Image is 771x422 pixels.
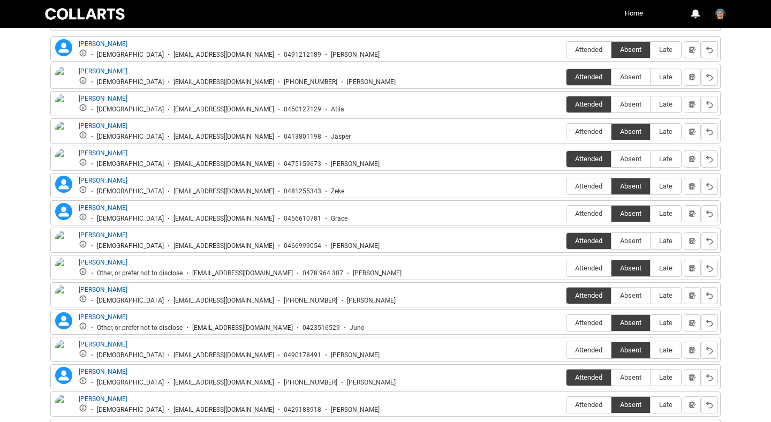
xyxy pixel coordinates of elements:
[79,286,127,293] a: [PERSON_NAME]
[97,406,164,414] div: [DEMOGRAPHIC_DATA]
[331,160,380,168] div: [PERSON_NAME]
[173,242,274,250] div: [EMAIL_ADDRESS][DOMAIN_NAME]
[331,51,380,59] div: [PERSON_NAME]
[651,127,681,135] span: Late
[79,177,127,184] a: [PERSON_NAME]
[284,187,321,195] div: 0481255343
[566,182,611,190] span: Attended
[701,123,718,140] button: Reset
[651,100,681,108] span: Late
[284,78,337,86] div: [PHONE_NUMBER]
[611,182,650,190] span: Absent
[701,369,718,386] button: Reset
[611,155,650,163] span: Absent
[684,369,701,386] button: Notes
[331,242,380,250] div: [PERSON_NAME]
[684,150,701,168] button: Notes
[97,324,183,332] div: Other, or prefer not to disclose
[303,269,343,277] div: 0478 964 307
[651,182,681,190] span: Late
[284,379,337,387] div: [PHONE_NUMBER]
[97,187,164,195] div: [DEMOGRAPHIC_DATA]
[611,237,650,245] span: Absent
[712,4,728,21] button: User Profile Benjamin.McKenzie
[55,230,72,254] img: Hannah Dempsey
[684,287,701,304] button: Notes
[611,73,650,81] span: Absent
[284,51,321,59] div: 0491212189
[611,100,650,108] span: Absent
[331,187,344,195] div: Zeke
[97,133,164,141] div: [DEMOGRAPHIC_DATA]
[684,314,701,331] button: Notes
[651,373,681,381] span: Late
[566,264,611,272] span: Attended
[284,133,321,141] div: 0413801198
[701,205,718,222] button: Reset
[284,215,321,223] div: 0456610781
[566,346,611,354] span: Attended
[97,215,164,223] div: [DEMOGRAPHIC_DATA]
[79,204,127,212] a: [PERSON_NAME]
[701,314,718,331] button: Reset
[566,291,611,299] span: Attended
[284,351,321,359] div: 0490178491
[55,340,72,363] img: Joshua Markum
[684,96,701,113] button: Notes
[97,297,164,305] div: [DEMOGRAPHIC_DATA]
[173,297,274,305] div: [EMAIL_ADDRESS][DOMAIN_NAME]
[611,346,650,354] span: Absent
[684,123,701,140] button: Notes
[79,231,127,239] a: [PERSON_NAME]
[79,368,127,375] a: [PERSON_NAME]
[715,9,725,19] img: Benjamin.McKenzie
[566,155,611,163] span: Attended
[701,150,718,168] button: Reset
[173,215,274,223] div: [EMAIL_ADDRESS][DOMAIN_NAME]
[97,160,164,168] div: [DEMOGRAPHIC_DATA]
[331,406,380,414] div: [PERSON_NAME]
[651,291,681,299] span: Late
[566,46,611,54] span: Attended
[284,406,321,414] div: 0429188918
[331,215,347,223] div: Grace
[350,324,365,332] div: Juno
[79,149,127,157] a: [PERSON_NAME]
[622,5,646,21] a: Home
[651,46,681,54] span: Late
[79,40,127,48] a: [PERSON_NAME]
[173,187,274,195] div: [EMAIL_ADDRESS][DOMAIN_NAME]
[651,346,681,354] span: Late
[79,122,127,130] a: [PERSON_NAME]
[97,78,164,86] div: [DEMOGRAPHIC_DATA]
[284,105,321,114] div: 0450127129
[684,396,701,413] button: Notes
[55,285,72,308] img: Jacob Chizik
[331,351,380,359] div: [PERSON_NAME]
[173,351,274,359] div: [EMAIL_ADDRESS][DOMAIN_NAME]
[347,297,396,305] div: [PERSON_NAME]
[701,232,718,250] button: Reset
[566,73,611,81] span: Attended
[303,324,340,332] div: 0423516529
[651,209,681,217] span: Late
[701,396,718,413] button: Reset
[55,312,72,329] lightning-icon: Joel Ingwersen
[55,39,72,56] lightning-icon: Alexander Durbin
[97,242,164,250] div: [DEMOGRAPHIC_DATA]
[611,319,650,327] span: Absent
[651,237,681,245] span: Late
[611,401,650,409] span: Absent
[79,341,127,348] a: [PERSON_NAME]
[79,67,127,75] a: [PERSON_NAME]
[651,73,681,81] span: Late
[611,291,650,299] span: Absent
[331,105,344,114] div: Atila
[173,78,274,86] div: [EMAIL_ADDRESS][DOMAIN_NAME]
[651,319,681,327] span: Late
[651,401,681,409] span: Late
[611,264,650,272] span: Absent
[284,160,321,168] div: 0475159673
[192,269,293,277] div: [EMAIL_ADDRESS][DOMAIN_NAME]
[55,176,72,193] lightning-icon: Ezekiel Joyce-Robertson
